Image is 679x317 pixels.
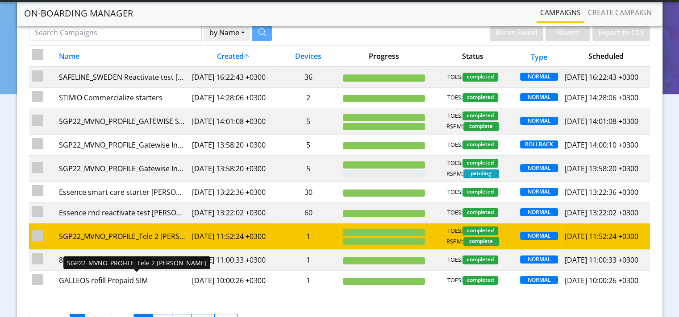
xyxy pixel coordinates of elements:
span: completed [462,276,498,285]
span: [DATE] 10:00:26 +0300 [565,276,638,285]
div: STIMIO Commercialize starters [58,92,185,103]
td: 1 [277,250,339,270]
span: [DATE] 13:58:20 +0300 [565,164,638,173]
span: TOES: [447,255,462,264]
td: [DATE] 11:00:33 +0300 [189,250,278,270]
div: Essence rnd reactivate test [PERSON_NAME] [58,207,185,218]
span: TOES: [447,73,462,82]
td: [DATE] 13:58:20 +0300 [189,135,278,155]
td: 5 [277,155,339,181]
span: NORMAL [520,93,558,101]
div: GALLEOS refill Prepaid SIM [58,275,185,286]
span: [DATE] 14:28:06 +0300 [565,93,638,103]
th: Created [189,46,278,67]
span: NORMAL [520,117,558,125]
th: Type [517,46,561,67]
td: [DATE] 16:22:43 +0300 [189,66,278,87]
td: [DATE] 13:22:02 +0300 [189,202,278,223]
div: Essence smart care starter [PERSON_NAME] reactivate [58,187,185,198]
span: RSPM: [446,237,463,246]
span: TOES: [447,111,462,120]
span: completed [462,226,498,235]
td: 30 [277,182,339,202]
input: Search Campaigns [29,24,202,41]
div: SGP22_MVNO_PROFILE_Tele 2 [PERSON_NAME] [63,256,210,269]
td: [DATE] 10:00:26 +0300 [189,270,278,291]
button: Revert [546,24,590,41]
span: RSPM: [446,122,463,131]
td: 36 [277,66,339,87]
span: RSPM: [446,169,463,178]
span: completed [462,208,498,217]
td: [DATE] 13:58:20 +0300 [189,155,278,181]
th: Name [55,46,188,67]
span: NORMAL [520,208,558,216]
span: [DATE] 13:22:02 +0300 [565,208,638,218]
span: [DATE] 16:22:43 +0300 [565,72,638,82]
span: [DATE] 11:52:24 +0300 [565,231,638,241]
td: 5 [277,135,339,155]
span: completed [462,93,498,102]
a: Campaigns [537,4,584,21]
td: 60 [277,202,339,223]
th: Status [428,46,517,67]
span: complete [463,237,499,246]
span: completed [462,140,498,149]
span: pending [463,169,499,178]
td: [DATE] 14:28:06 +0300 [189,87,278,108]
th: Progress [339,46,428,67]
div: SGP22_MVNO_PROFILE_Tele 2 [PERSON_NAME] [58,231,185,242]
td: [DATE] 14:01:08 +0300 [189,108,278,135]
td: 1 [277,270,339,291]
th: Devices [277,46,339,67]
span: NORMAL [520,255,558,263]
span: NORMAL [520,276,558,284]
span: completed [462,159,498,168]
span: NORMAL [520,188,558,196]
span: completed [462,188,498,197]
span: completed [462,255,498,264]
span: completed [462,111,498,120]
td: [DATE] 11:52:24 +0300 [189,223,278,250]
span: TOES: [447,226,462,235]
span: complete [463,122,499,131]
span: [DATE] 11:00:33 +0300 [565,255,638,265]
span: [DATE] 14:01:08 +0300 [565,116,638,126]
a: Create campaign [584,4,655,21]
th: Scheduled [561,46,650,67]
span: TOES: [447,140,462,149]
span: TOES: [447,276,462,285]
span: NORMAL [520,232,558,240]
span: TOES: [447,208,462,217]
span: NORMAL [520,164,558,172]
div: 89358152000002045849_Einat [58,255,185,265]
span: completed [462,73,498,82]
div: SGP22_MVNO_PROFILE_GATEWISE Starter SIM NExT ATT eProfile 6 [58,116,185,127]
span: NORMAL [520,73,558,81]
span: ROLLBACK [520,140,558,148]
td: 2 [277,87,339,108]
span: TOES: [447,188,462,197]
td: 1 [277,223,339,250]
span: TOES: [447,93,462,102]
td: 5 [277,108,339,135]
a: On-Boarding Manager [24,4,133,22]
div: SGP22_MVNO_PROFILE_Gatewise Incorporated NEXT ATT EPROFILE 6 starter SIM [58,163,185,174]
button: Export to CSV [592,24,650,41]
button: Rerun Failed [490,24,543,41]
div: SAFELINE_SWEDEN Reactivate test [PERSON_NAME] [58,72,185,82]
div: SGP22_MVNO_PROFILE_Gatewise Incorporated NEXT ATT EPROFILE 6 starter SIM [58,140,185,150]
span: [DATE] 14:00:10 +0300 [565,140,638,150]
button: by Name [204,24,250,41]
span: TOES: [447,159,462,168]
span: [DATE] 13:22:36 +0300 [565,187,638,197]
td: [DATE] 13:22:36 +0300 [189,182,278,202]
